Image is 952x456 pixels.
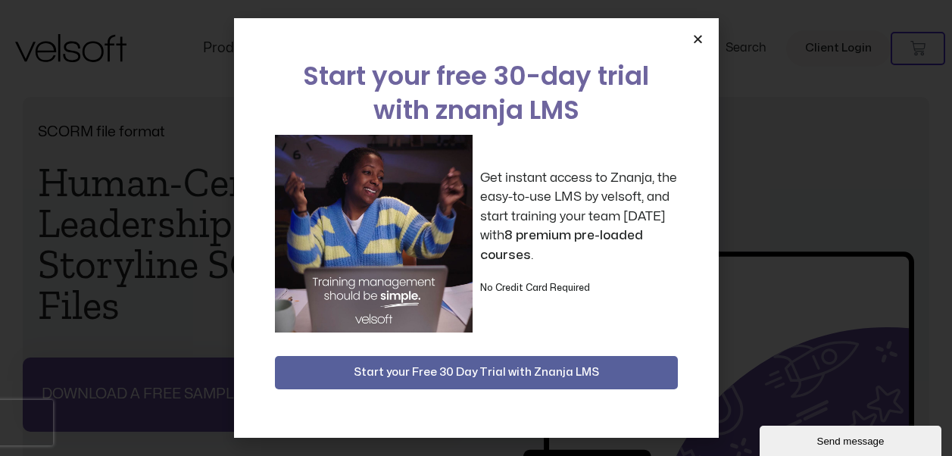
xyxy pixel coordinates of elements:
[275,59,678,127] h2: Start your free 30-day trial with znanja LMS
[692,33,704,45] a: Close
[480,229,643,261] strong: 8 premium pre-loaded courses
[480,283,590,292] strong: No Credit Card Required
[480,168,678,265] p: Get instant access to Znanja, the easy-to-use LMS by velsoft, and start training your team [DATE]...
[275,135,473,333] img: a woman sitting at her laptop dancing
[760,423,944,456] iframe: chat widget
[275,356,678,389] button: Start your Free 30 Day Trial with Znanja LMS
[354,364,599,382] span: Start your Free 30 Day Trial with Znanja LMS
